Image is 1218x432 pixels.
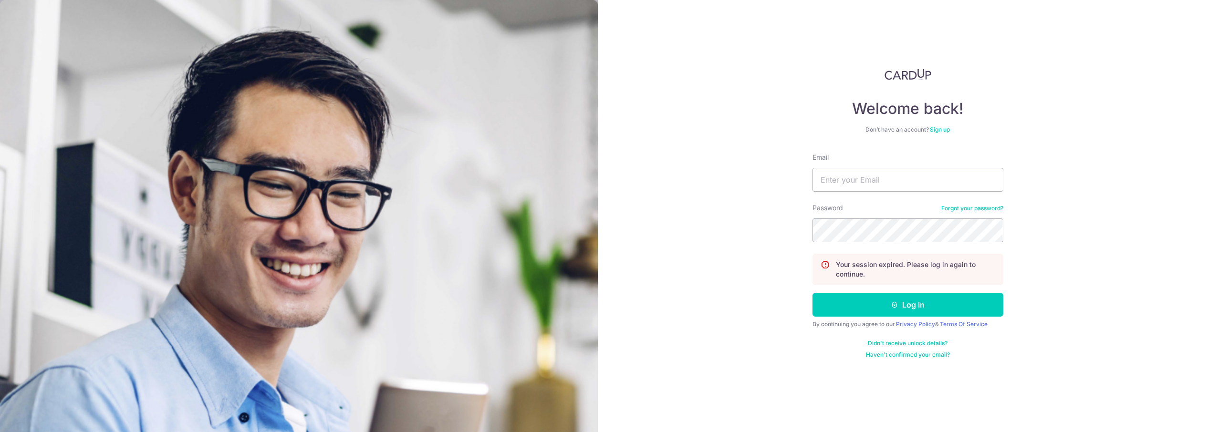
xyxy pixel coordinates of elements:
button: Log in [812,293,1003,317]
a: Haven't confirmed your email? [866,351,950,359]
a: Forgot your password? [941,205,1003,212]
h4: Welcome back! [812,99,1003,118]
input: Enter your Email [812,168,1003,192]
p: Your session expired. Please log in again to continue. [836,260,995,279]
label: Email [812,153,829,162]
div: By continuing you agree to our & [812,320,1003,328]
img: CardUp Logo [885,69,931,80]
div: Don’t have an account? [812,126,1003,134]
a: Privacy Policy [896,320,935,328]
a: Terms Of Service [940,320,988,328]
a: Didn't receive unlock details? [868,339,947,347]
label: Password [812,203,843,213]
a: Sign up [930,126,950,133]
